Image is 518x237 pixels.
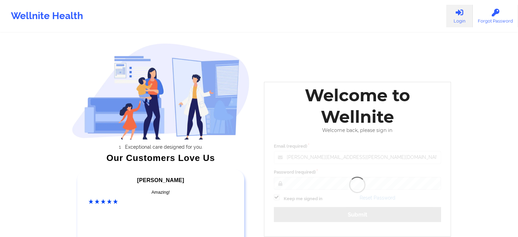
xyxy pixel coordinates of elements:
[78,144,250,150] li: Exceptional care designed for you.
[473,5,518,27] a: Forgot Password
[269,85,446,128] div: Welcome to Wellnite
[137,177,184,183] span: [PERSON_NAME]
[72,154,250,161] div: Our Customers Love Us
[72,43,250,139] img: wellnite-auth-hero_200.c722682e.png
[269,128,446,133] div: Welcome back, please sign in
[89,189,233,196] div: Amazing!
[446,5,473,27] a: Login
